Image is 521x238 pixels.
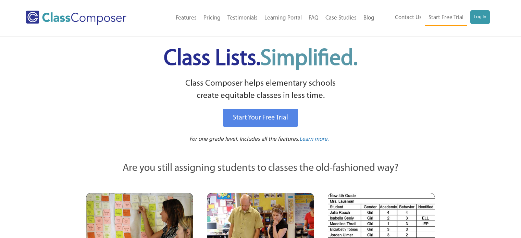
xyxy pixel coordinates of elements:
span: For one grade level. Includes all the features. [189,136,299,142]
p: Are you still assigning students to classes the old-fashioned way? [86,161,435,176]
a: Features [172,11,200,26]
a: Case Studies [322,11,360,26]
a: Log In [470,10,490,24]
a: Learning Portal [261,11,305,26]
span: Start Your Free Trial [233,114,288,121]
a: Contact Us [392,10,425,25]
a: Learn more. [299,135,329,144]
a: Pricing [200,11,224,26]
a: Start Free Trial [425,10,467,26]
span: Learn more. [299,136,329,142]
a: Blog [360,11,378,26]
p: Class Composer helps elementary schools create equitable classes in less time. [85,77,436,102]
img: Class Composer [26,11,126,25]
a: FAQ [305,11,322,26]
span: Simplified. [260,48,358,70]
nav: Header Menu [378,10,490,26]
nav: Header Menu [148,11,377,26]
span: Class Lists. [164,48,358,70]
a: Testimonials [224,11,261,26]
a: Start Your Free Trial [223,109,298,127]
